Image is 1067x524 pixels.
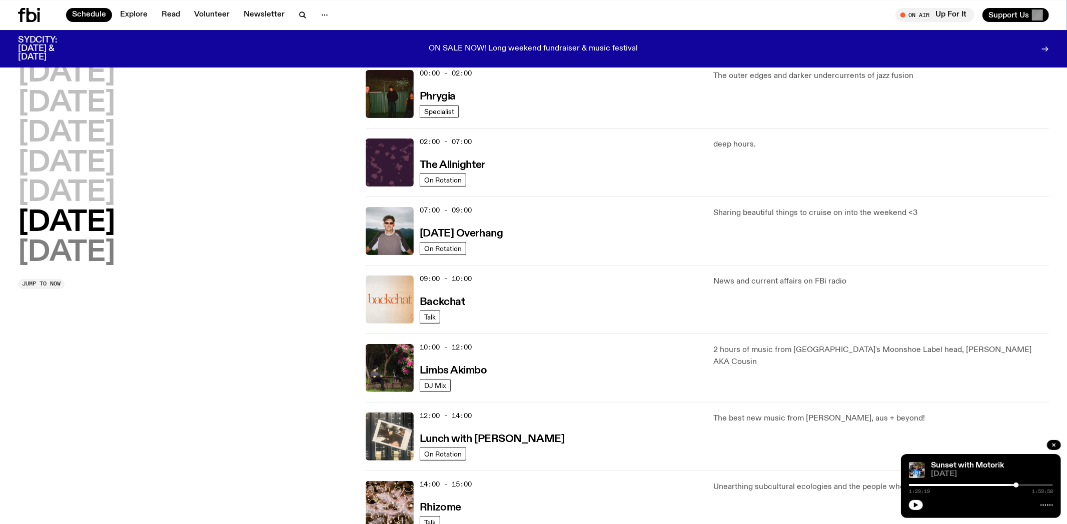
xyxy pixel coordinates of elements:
[713,207,1049,219] p: Sharing beautiful things to cruise on into the weekend <3
[931,461,1004,469] a: Sunset with Motorik
[18,279,65,289] button: Jump to now
[424,107,454,115] span: Specialist
[420,173,466,186] a: On Rotation
[420,160,485,170] h3: The Allnighter
[424,176,462,183] span: On Rotation
[424,450,462,457] span: On Rotation
[420,137,472,146] span: 02:00 - 07:00
[420,205,472,215] span: 07:00 - 09:00
[366,70,414,118] img: A greeny-grainy film photo of Bela, John and Bindi at night. They are standing in a backyard on g...
[420,365,487,376] h3: Limbs Akimbo
[420,379,451,392] a: DJ Mix
[420,297,465,307] h3: Backchat
[420,447,466,460] a: On Rotation
[420,432,564,444] a: Lunch with [PERSON_NAME]
[18,149,115,177] button: [DATE]
[713,412,1049,424] p: The best new music from [PERSON_NAME], aus + beyond!
[424,244,462,252] span: On Rotation
[713,344,1049,368] p: 2 hours of music from [GEOGRAPHIC_DATA]'s Moonshoe Label head, [PERSON_NAME] AKA Cousin
[18,239,115,267] button: [DATE]
[420,274,472,283] span: 09:00 - 10:00
[909,489,930,494] span: 1:29:19
[188,8,236,22] a: Volunteer
[366,412,414,460] img: A polaroid of Ella Avni in the studio on top of the mixer which is also located in the studio.
[420,295,465,307] a: Backchat
[420,479,472,489] span: 14:00 - 15:00
[713,138,1049,150] p: deep hours.
[1032,489,1053,494] span: 1:59:58
[18,179,115,207] button: [DATE]
[420,89,456,102] a: Phrygia
[420,105,459,118] a: Specialist
[18,36,82,61] h3: SYDCITY: [DATE] & [DATE]
[18,59,115,87] button: [DATE]
[982,8,1049,22] button: Support Us
[22,281,61,286] span: Jump to now
[114,8,154,22] a: Explore
[424,313,436,320] span: Talk
[18,89,115,117] button: [DATE]
[420,500,461,513] a: Rhizome
[156,8,186,22] a: Read
[66,8,112,22] a: Schedule
[420,68,472,78] span: 00:00 - 02:00
[18,209,115,237] button: [DATE]
[429,44,638,53] p: ON SALE NOW! Long weekend fundraiser & music festival
[895,8,974,22] button: On AirUp For It
[18,119,115,147] button: [DATE]
[420,242,466,255] a: On Rotation
[420,228,503,239] h3: [DATE] Overhang
[713,481,1049,493] p: Unearthing subcultural ecologies and the people who cultivate them
[420,158,485,170] a: The Allnighter
[424,381,446,389] span: DJ Mix
[988,10,1029,19] span: Support Us
[420,502,461,513] h3: Rhizome
[931,470,1053,478] span: [DATE]
[366,344,414,392] img: Jackson sits at an outdoor table, legs crossed and gazing at a black and brown dog also sitting a...
[420,310,440,323] a: Talk
[713,70,1049,82] p: The outer edges and darker undercurrents of jazz fusion
[420,91,456,102] h3: Phrygia
[420,342,472,352] span: 10:00 - 12:00
[713,275,1049,287] p: News and current affairs on FBi radio
[238,8,291,22] a: Newsletter
[420,411,472,420] span: 12:00 - 14:00
[366,207,414,255] img: Harrie Hastings stands in front of cloud-covered sky and rolling hills. He's wearing sunglasses a...
[420,363,487,376] a: Limbs Akimbo
[420,226,503,239] a: [DATE] Overhang
[909,462,925,478] img: Andrew, Reenie, and Pat stand in a row, smiling at the camera, in dappled light with a vine leafe...
[420,434,564,444] h3: Lunch with [PERSON_NAME]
